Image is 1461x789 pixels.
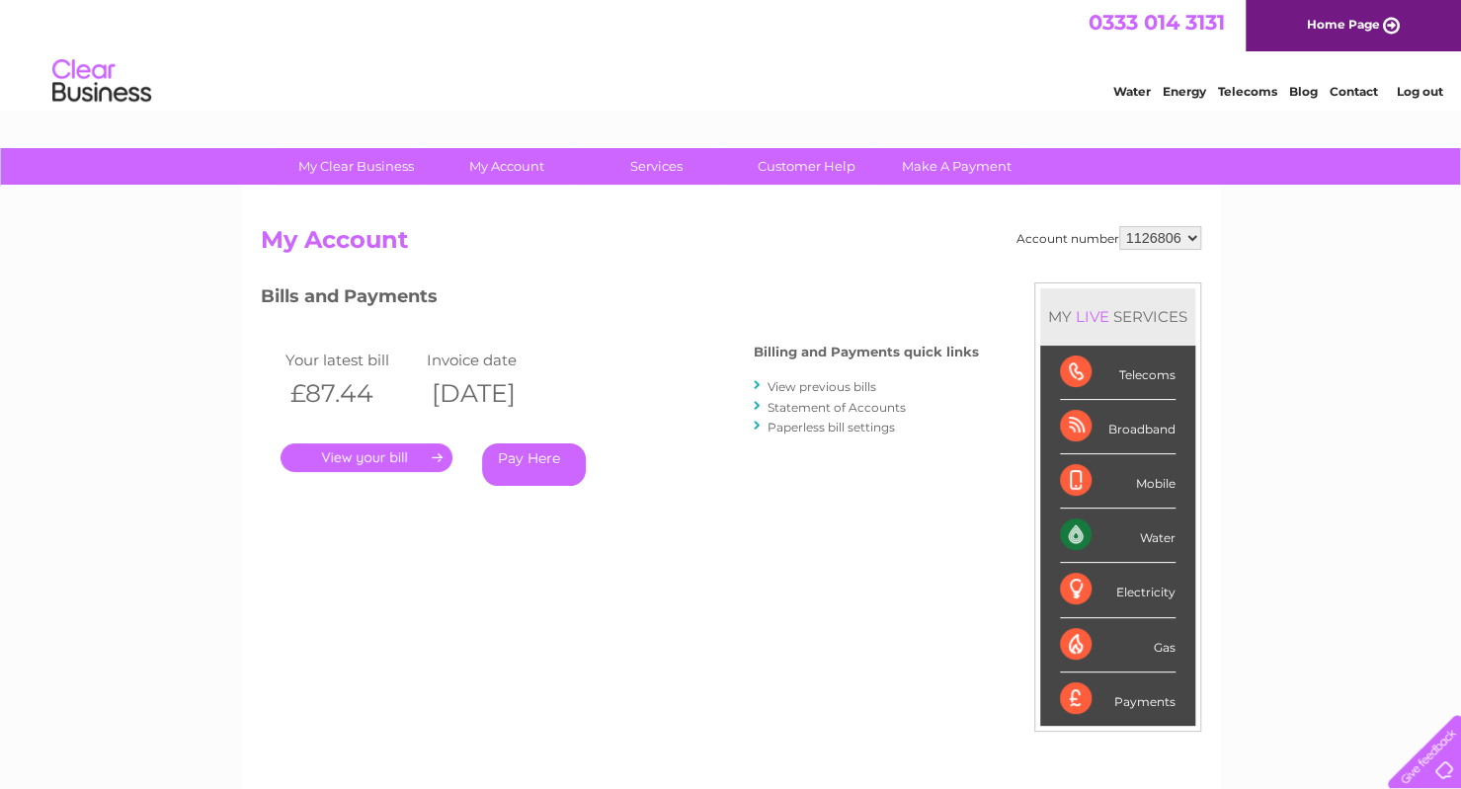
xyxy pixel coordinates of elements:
[1060,672,1176,726] div: Payments
[482,443,586,486] a: Pay Here
[768,400,906,415] a: Statement of Accounts
[1330,84,1378,99] a: Contact
[425,148,588,185] a: My Account
[1060,346,1176,400] div: Telecoms
[875,148,1038,185] a: Make A Payment
[1218,84,1277,99] a: Telecoms
[275,148,438,185] a: My Clear Business
[281,443,452,472] a: .
[1040,288,1195,345] div: MY SERVICES
[51,51,152,112] img: logo.png
[1060,618,1176,672] div: Gas
[422,373,564,414] th: [DATE]
[1060,509,1176,563] div: Water
[261,282,979,317] h3: Bills and Payments
[281,373,423,414] th: £87.44
[1072,307,1113,326] div: LIVE
[1060,563,1176,617] div: Electricity
[575,148,738,185] a: Services
[1113,84,1151,99] a: Water
[281,347,423,373] td: Your latest bill
[265,11,1198,96] div: Clear Business is a trading name of Verastar Limited (registered in [GEOGRAPHIC_DATA] No. 3667643...
[1396,84,1442,99] a: Log out
[754,345,979,359] h4: Billing and Payments quick links
[768,379,876,394] a: View previous bills
[725,148,888,185] a: Customer Help
[422,347,564,373] td: Invoice date
[1060,454,1176,509] div: Mobile
[1060,400,1176,454] div: Broadband
[1089,10,1225,35] a: 0333 014 3131
[768,420,895,434] a: Paperless bill settings
[261,226,1201,264] h2: My Account
[1163,84,1206,99] a: Energy
[1289,84,1318,99] a: Blog
[1016,226,1201,250] div: Account number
